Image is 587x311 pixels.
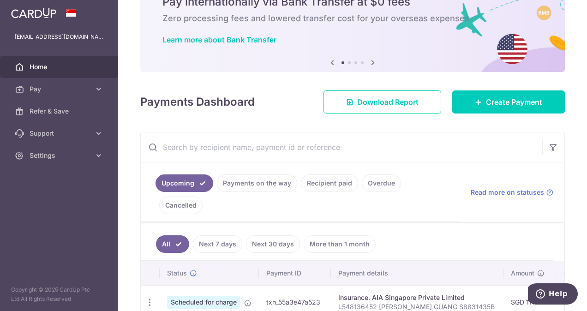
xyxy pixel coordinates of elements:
th: Payment ID [259,261,331,285]
iframe: Opens a widget where you can find more information [528,283,578,306]
a: Create Payment [452,90,565,114]
span: Create Payment [486,96,542,108]
span: Pay [30,84,90,94]
img: CardUp [11,7,56,18]
span: Support [30,129,90,138]
a: Upcoming [156,174,213,192]
a: Next 30 days [246,235,300,253]
a: Recipient paid [301,174,358,192]
span: Refer & Save [30,107,90,116]
a: All [156,235,189,253]
span: Read more on statuses [471,188,544,197]
div: Insurance. AIA Singapore Private Limited [338,293,496,302]
a: More than 1 month [304,235,376,253]
span: Home [30,62,90,72]
a: Overdue [362,174,401,192]
span: Settings [30,151,90,160]
a: Read more on statuses [471,188,553,197]
a: Download Report [323,90,441,114]
span: Download Report [357,96,419,108]
a: Cancelled [159,197,203,214]
p: [EMAIL_ADDRESS][DOMAIN_NAME] [15,32,103,42]
h6: Zero processing fees and lowered transfer cost for your overseas expenses [162,13,543,24]
th: Payment details [331,261,503,285]
a: Payments on the way [217,174,297,192]
h4: Payments Dashboard [140,94,255,110]
span: Scheduled for charge [167,296,240,309]
span: Amount [511,269,534,278]
a: Learn more about Bank Transfer [162,35,276,44]
span: Status [167,269,187,278]
input: Search by recipient name, payment id or reference [141,132,542,162]
a: Next 7 days [193,235,242,253]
